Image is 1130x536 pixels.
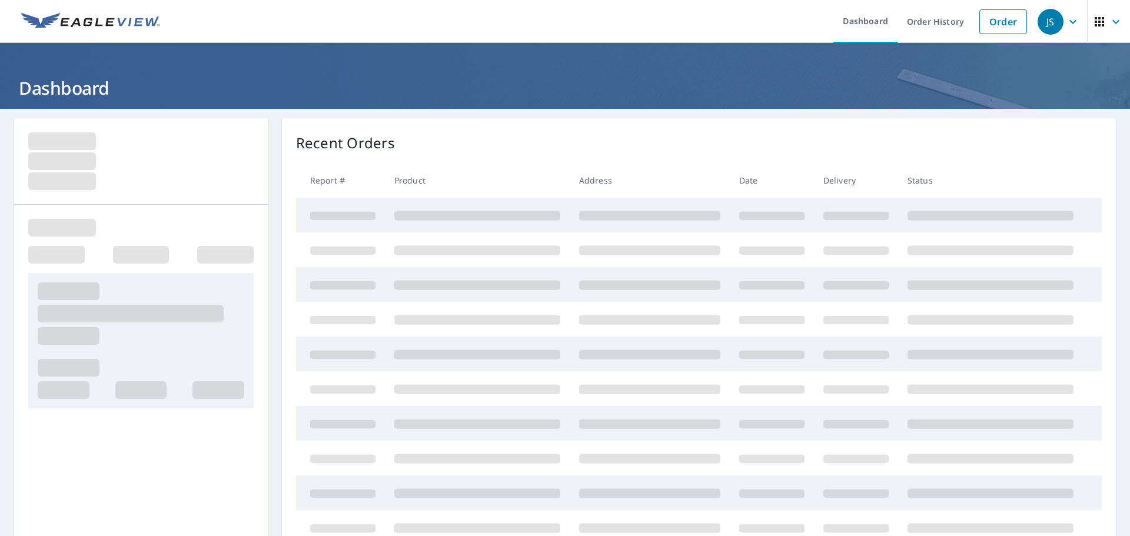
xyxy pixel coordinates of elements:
[296,163,385,198] th: Report #
[730,163,814,198] th: Date
[385,163,570,198] th: Product
[898,163,1083,198] th: Status
[296,132,395,154] p: Recent Orders
[979,9,1027,34] a: Order
[14,76,1116,100] h1: Dashboard
[21,13,160,31] img: EV Logo
[570,163,730,198] th: Address
[814,163,898,198] th: Delivery
[1038,9,1063,35] div: JS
